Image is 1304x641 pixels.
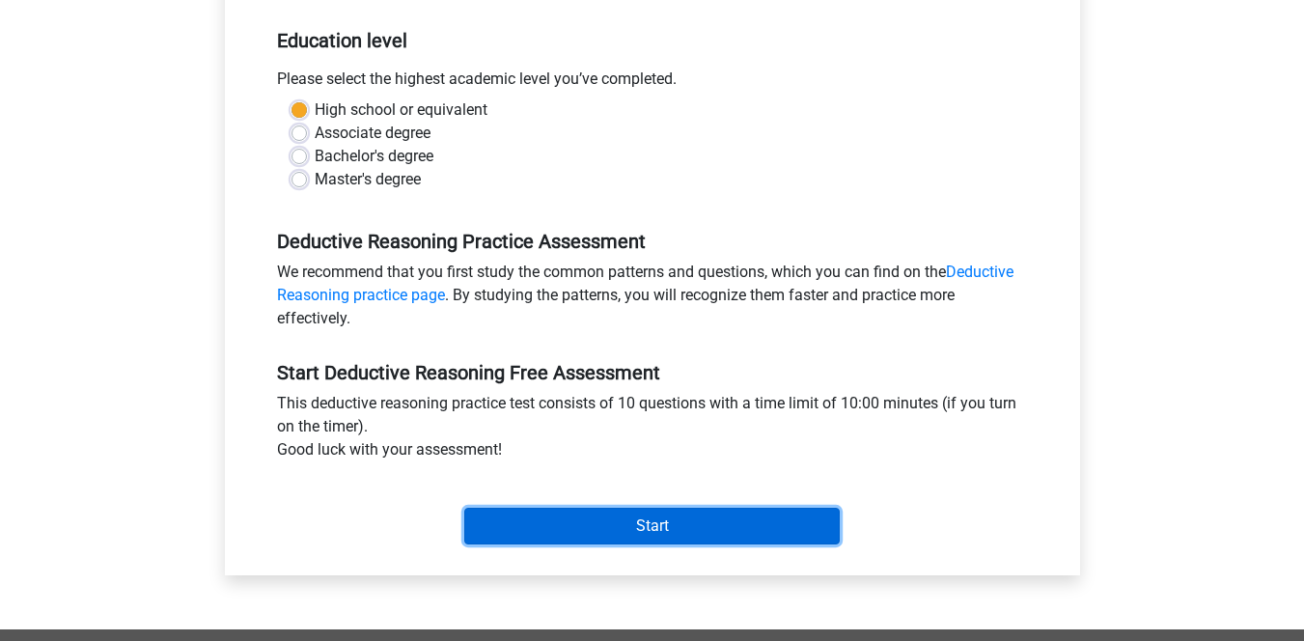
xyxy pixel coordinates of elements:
div: Please select the highest academic level you’ve completed. [263,68,1042,98]
label: Master's degree [315,168,421,191]
label: High school or equivalent [315,98,487,122]
h5: Deductive Reasoning Practice Assessment [277,230,1028,253]
div: This deductive reasoning practice test consists of 10 questions with a time limit of 10:00 minute... [263,392,1042,469]
h5: Education level [277,21,1028,60]
input: Start [464,508,840,544]
h5: Start Deductive Reasoning Free Assessment [277,361,1028,384]
label: Associate degree [315,122,430,145]
div: We recommend that you first study the common patterns and questions, which you can find on the . ... [263,261,1042,338]
label: Bachelor's degree [315,145,433,168]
